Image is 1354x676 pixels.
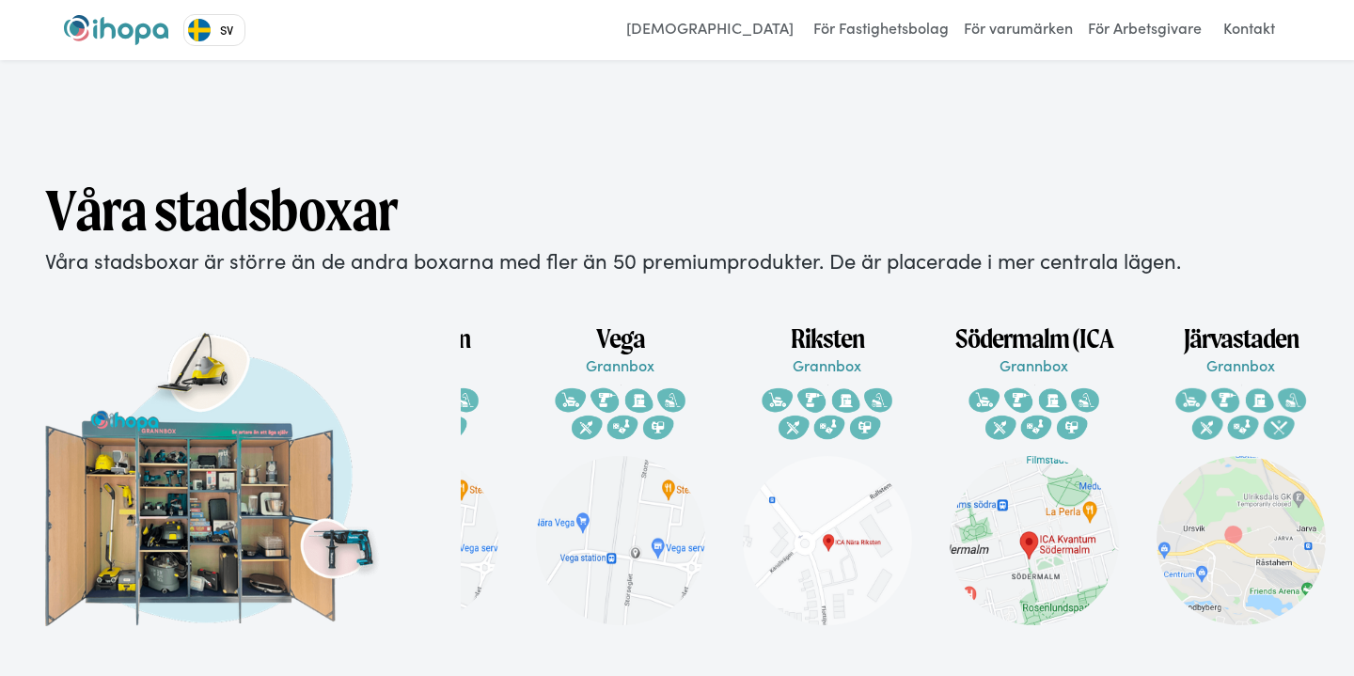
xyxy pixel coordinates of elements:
p: Grannbox [1138,354,1345,375]
a: home [64,15,168,45]
h1: Järvastaden [1138,322,1345,354]
a: [DEMOGRAPHIC_DATA] [617,15,803,45]
img: ihopa grannbox hero image [45,323,386,626]
a: Södermalm (ICA Kvantum)Grannbox [931,291,1138,660]
p: Våra stadsboxar är större än de andra boxarna med fler än 50 premiumprodukter. De är placerade i ... [45,246,1309,275]
h1: Vega [517,322,724,354]
h1: Riksten [724,322,931,354]
a: För varumärken [959,15,1078,45]
h1: Våra stadsboxar [45,174,1309,246]
a: JärvastadenGrannbox [1138,291,1345,660]
p: Grannbox [931,354,1138,375]
a: För Arbetsgivare [1083,15,1206,45]
p: Grannbox [517,354,724,375]
a: För Fastighetsbolag [809,15,953,45]
div: Language [183,14,245,46]
a: VegaGrannbox [517,291,724,660]
a: SV [184,15,244,45]
a: RikstenGrannbox [724,291,931,660]
aside: Language selected: Svenska [183,14,245,46]
img: ihopa logo [64,15,168,45]
a: Kontakt [1212,15,1286,45]
p: Grannbox [724,354,931,375]
h1: Södermalm (ICA Kvantum) [931,322,1138,354]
